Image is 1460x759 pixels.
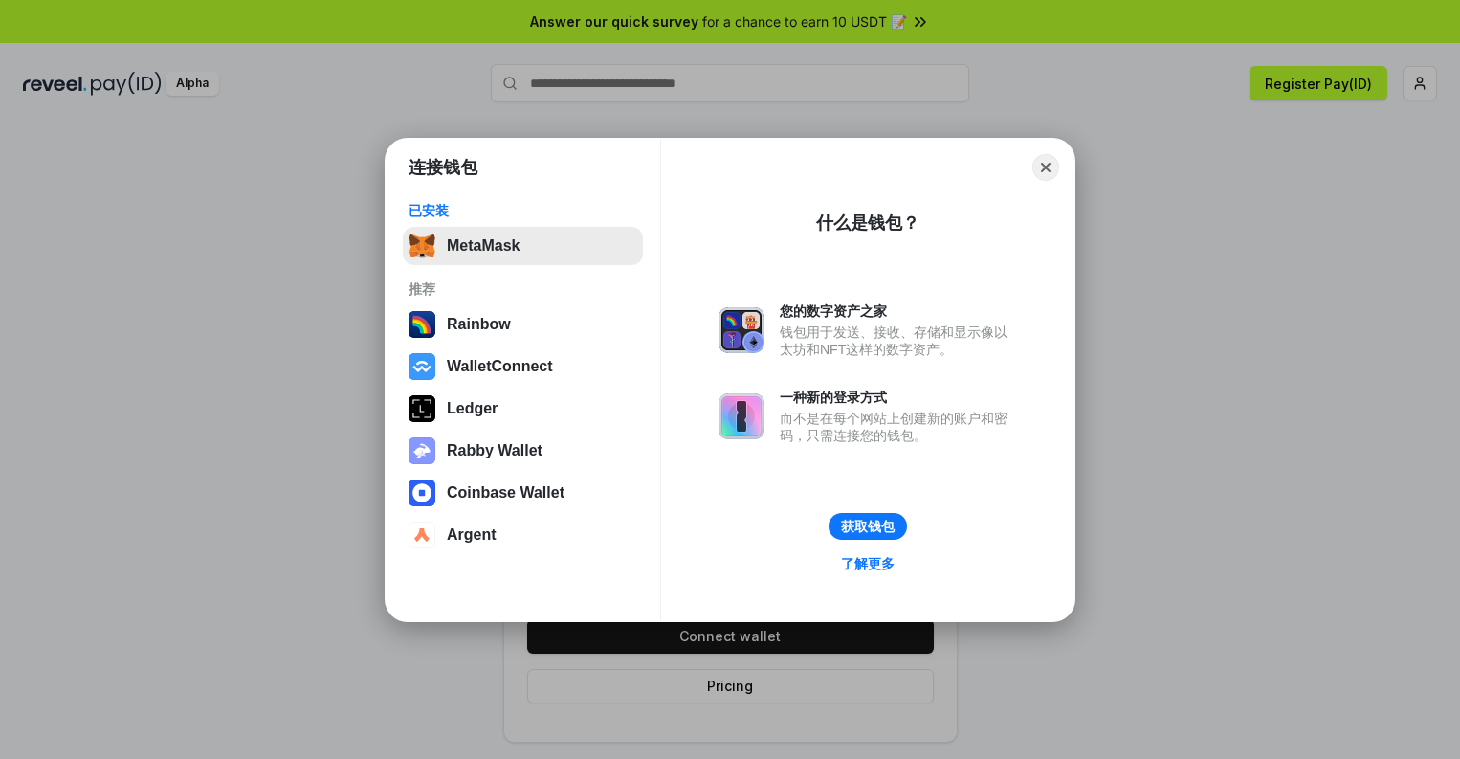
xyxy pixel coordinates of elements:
div: 什么是钱包？ [816,212,919,234]
div: 钱包用于发送、接收、存储和显示像以太坊和NFT这样的数字资产。 [780,324,1017,358]
button: Ledger [403,390,643,428]
div: 您的数字资产之家 [780,302,1017,320]
div: 了解更多 [841,555,895,572]
img: svg+xml,%3Csvg%20xmlns%3D%22http%3A%2F%2Fwww.w3.org%2F2000%2Fsvg%22%20fill%3D%22none%22%20viewBox... [719,393,764,439]
div: Rainbow [447,316,511,333]
div: 已安装 [409,202,637,219]
button: 获取钱包 [829,513,907,540]
img: svg+xml,%3Csvg%20width%3D%2228%22%20height%3D%2228%22%20viewBox%3D%220%200%2028%2028%22%20fill%3D... [409,480,435,506]
div: 获取钱包 [841,518,895,535]
div: 一种新的登录方式 [780,389,1017,406]
img: svg+xml,%3Csvg%20width%3D%22120%22%20height%3D%22120%22%20viewBox%3D%220%200%20120%20120%22%20fil... [409,311,435,338]
img: svg+xml,%3Csvg%20width%3D%2228%22%20height%3D%2228%22%20viewBox%3D%220%200%2028%2028%22%20fill%3D... [409,353,435,380]
a: 了解更多 [830,551,906,576]
button: WalletConnect [403,347,643,386]
div: Argent [447,526,497,544]
div: Ledger [447,400,498,417]
img: svg+xml,%3Csvg%20width%3D%2228%22%20height%3D%2228%22%20viewBox%3D%220%200%2028%2028%22%20fill%3D... [409,522,435,548]
img: svg+xml,%3Csvg%20xmlns%3D%22http%3A%2F%2Fwww.w3.org%2F2000%2Fsvg%22%20fill%3D%22none%22%20viewBox... [409,437,435,464]
div: MetaMask [447,237,520,255]
button: Coinbase Wallet [403,474,643,512]
button: Argent [403,516,643,554]
button: MetaMask [403,227,643,265]
button: Rabby Wallet [403,432,643,470]
div: Rabby Wallet [447,442,542,459]
button: Close [1032,154,1059,181]
img: svg+xml,%3Csvg%20xmlns%3D%22http%3A%2F%2Fwww.w3.org%2F2000%2Fsvg%22%20fill%3D%22none%22%20viewBox... [719,307,764,353]
div: WalletConnect [447,358,553,375]
img: svg+xml,%3Csvg%20xmlns%3D%22http%3A%2F%2Fwww.w3.org%2F2000%2Fsvg%22%20width%3D%2228%22%20height%3... [409,395,435,422]
img: svg+xml,%3Csvg%20fill%3D%22none%22%20height%3D%2233%22%20viewBox%3D%220%200%2035%2033%22%20width%... [409,233,435,259]
div: 推荐 [409,280,637,298]
div: 而不是在每个网站上创建新的账户和密码，只需连接您的钱包。 [780,410,1017,444]
div: Coinbase Wallet [447,484,564,502]
button: Rainbow [403,305,643,344]
h1: 连接钱包 [409,156,477,179]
